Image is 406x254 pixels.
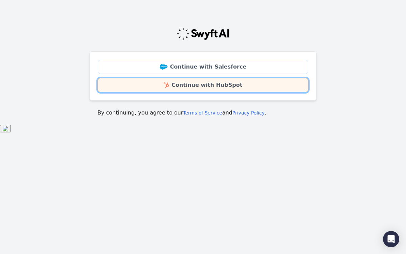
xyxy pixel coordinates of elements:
[97,109,309,117] p: By continuing, you agree to our and .
[383,231,399,247] div: Open Intercom Messenger
[160,64,167,70] img: Salesforce
[98,60,308,74] a: Continue with Salesforce
[232,110,265,116] a: Privacy Policy
[164,82,169,88] img: HubSpot
[176,27,230,41] img: Swyft Logo
[183,110,222,116] a: Terms of Service
[98,78,308,92] a: Continue with HubSpot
